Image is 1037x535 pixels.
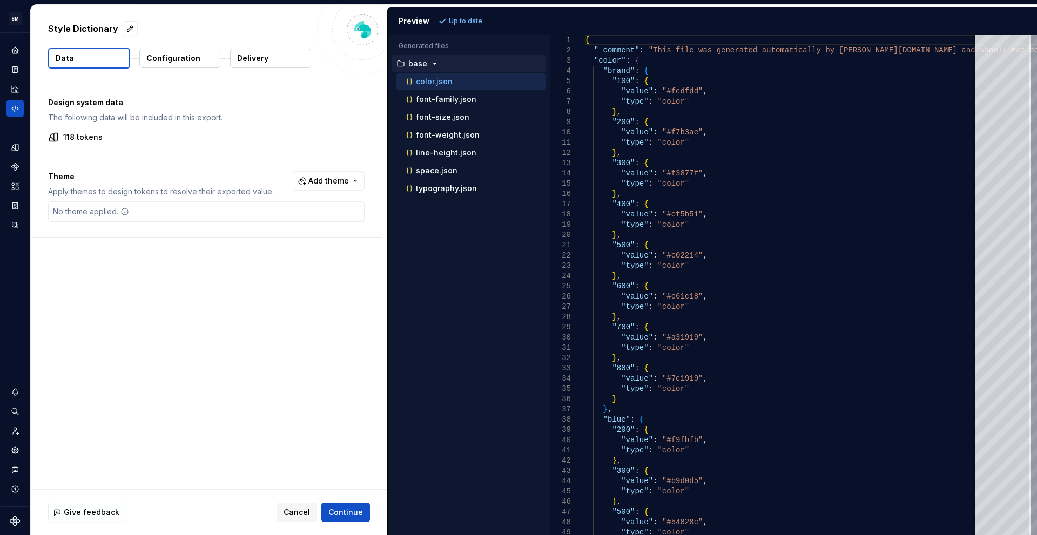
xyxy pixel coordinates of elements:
[635,66,639,75] span: :
[662,292,703,301] span: "#c61c18"
[653,292,657,301] span: :
[648,446,652,455] span: :
[635,323,639,331] span: :
[644,118,648,126] span: {
[662,436,703,444] span: "#f9fbfb"
[662,374,703,383] span: "#7c1919"
[616,497,621,506] span: ,
[550,230,571,240] div: 20
[621,333,653,342] span: "value"
[48,22,118,35] p: Style Dictionary
[392,58,546,70] button: base
[608,405,612,414] span: ,
[621,169,653,178] span: "value"
[635,364,639,373] span: :
[603,66,635,75] span: "brand"
[612,118,635,126] span: "200"
[703,251,707,260] span: ,
[550,445,571,456] div: 41
[644,200,648,208] span: {
[550,507,571,517] div: 47
[550,179,571,189] div: 15
[396,147,546,159] button: line-height.json
[399,16,429,26] div: Preview
[550,127,571,138] div: 10
[328,507,363,518] span: Continue
[399,42,539,50] p: Generated files
[644,507,648,516] span: {
[635,118,639,126] span: :
[616,148,621,157] span: ,
[621,261,648,270] span: "type"
[9,12,22,25] div: SM
[648,302,652,311] span: :
[621,446,648,455] span: "type"
[10,516,21,526] a: Supernova Logo
[416,131,480,139] p: font-weight.json
[653,169,657,178] span: :
[6,403,24,420] div: Search ⌘K
[550,476,571,486] div: 44
[657,343,689,352] span: "color"
[662,128,703,137] span: "#f7b3ae"
[6,61,24,78] a: Documentation
[6,80,24,98] a: Analytics
[416,166,457,175] p: space.json
[612,200,635,208] span: "400"
[648,179,652,188] span: :
[396,93,546,105] button: font-family.json
[550,281,571,292] div: 25
[662,169,703,178] span: "#f3877f"
[550,158,571,168] div: 13
[550,117,571,127] div: 9
[550,333,571,343] div: 30
[621,302,648,311] span: "type"
[621,220,648,229] span: "type"
[64,507,119,518] span: Give feedback
[6,139,24,156] a: Design tokens
[550,456,571,466] div: 42
[621,179,648,188] span: "type"
[550,148,571,158] div: 12
[653,477,657,485] span: :
[550,343,571,353] div: 31
[662,477,703,485] span: "#b9d0d5"
[612,231,616,239] span: }
[6,216,24,234] div: Data sources
[648,261,652,270] span: :
[703,210,707,219] span: ,
[284,507,310,518] span: Cancel
[635,200,639,208] span: :
[612,148,616,157] span: }
[657,487,689,496] span: "color"
[550,415,571,425] div: 38
[550,66,571,76] div: 4
[644,323,648,331] span: {
[2,7,28,30] button: SM
[594,56,625,65] span: "color"
[321,503,370,522] button: Continue
[644,364,648,373] span: {
[616,354,621,362] span: ,
[603,415,630,424] span: "blue"
[612,364,635,373] span: "800"
[612,107,616,116] span: }
[657,220,689,229] span: "color"
[550,97,571,107] div: 7
[653,210,657,219] span: :
[416,184,477,193] p: typography.json
[621,343,648,352] span: "type"
[635,77,639,85] span: :
[139,49,220,68] button: Configuration
[48,171,274,182] p: Theme
[612,507,635,516] span: "500"
[612,189,616,198] span: }
[6,100,24,117] a: Code automation
[621,138,648,147] span: "type"
[48,48,130,69] button: Data
[396,165,546,177] button: space.json
[550,56,571,66] div: 3
[6,178,24,195] div: Assets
